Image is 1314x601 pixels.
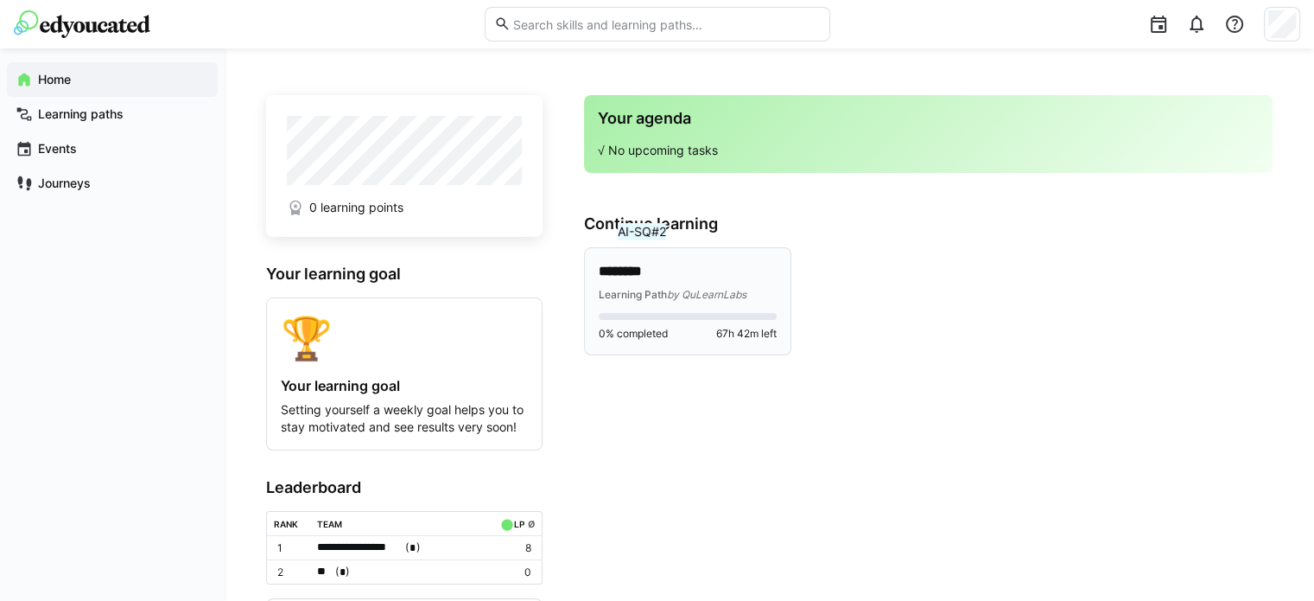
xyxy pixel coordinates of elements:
p: √ No upcoming tasks [598,142,1259,159]
span: 0% completed [599,327,668,341]
span: 67h 42m left [716,327,777,341]
span: by QuLearnLabs [667,288,746,301]
h3: Your learning goal [266,265,543,284]
h3: Continue learning [584,214,1273,233]
h3: Your agenda [598,109,1259,128]
span: 0 learning points [309,199,403,216]
span: Learning Path [599,288,667,301]
h4: Your learning goal [281,377,528,394]
p: Setting yourself a weekly goal helps you to stay motivated and see results very soon! [281,401,528,436]
div: 🏆 [281,312,528,363]
input: Search skills and learning paths… [511,16,820,32]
